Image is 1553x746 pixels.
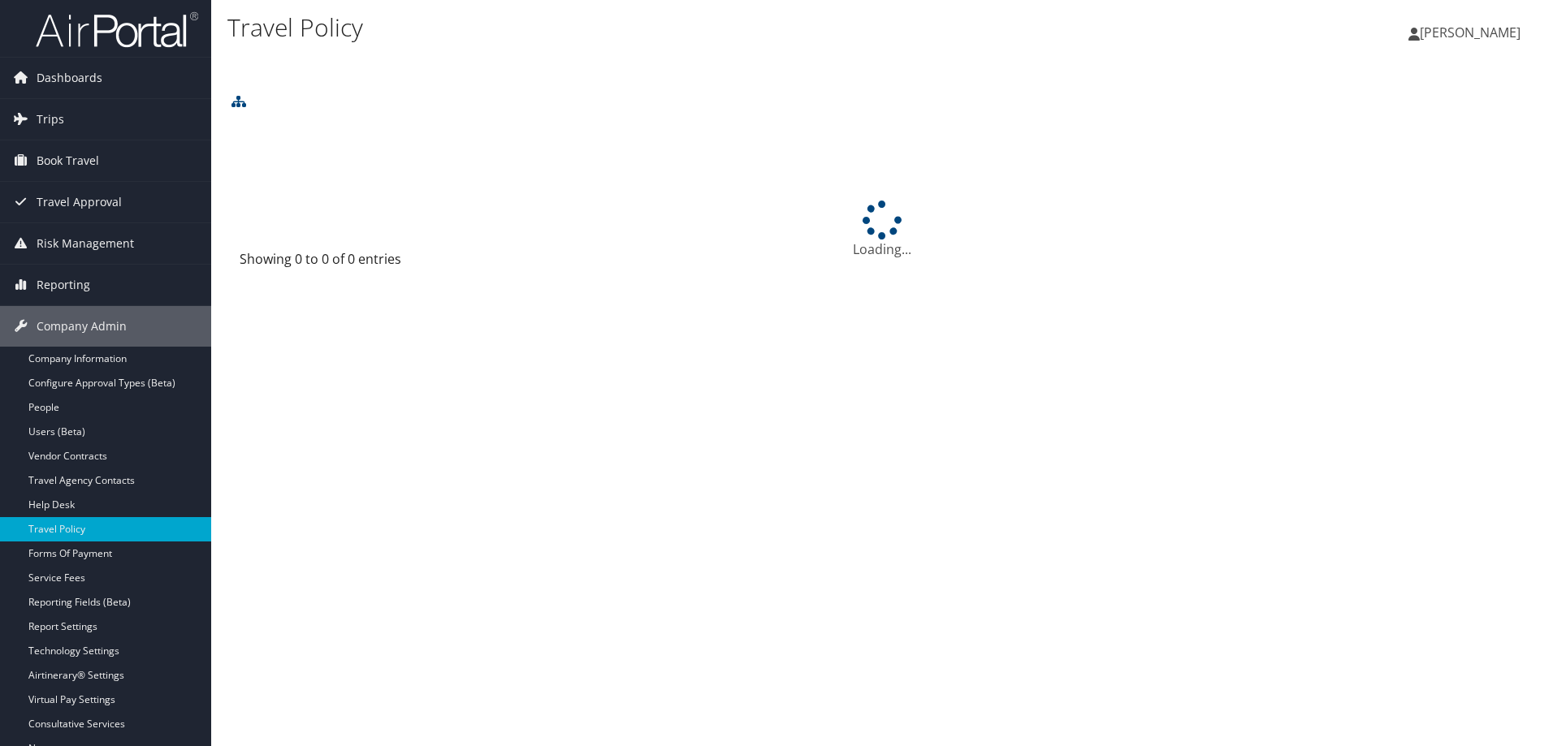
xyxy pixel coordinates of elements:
[36,11,198,49] img: airportal-logo.png
[227,11,1101,45] h1: Travel Policy
[227,201,1537,259] div: Loading...
[37,99,64,140] span: Trips
[37,265,90,305] span: Reporting
[37,306,127,347] span: Company Admin
[1408,8,1537,57] a: [PERSON_NAME]
[37,182,122,222] span: Travel Approval
[37,223,134,264] span: Risk Management
[240,249,543,277] div: Showing 0 to 0 of 0 entries
[37,140,99,181] span: Book Travel
[37,58,102,98] span: Dashboards
[1420,24,1521,41] span: [PERSON_NAME]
